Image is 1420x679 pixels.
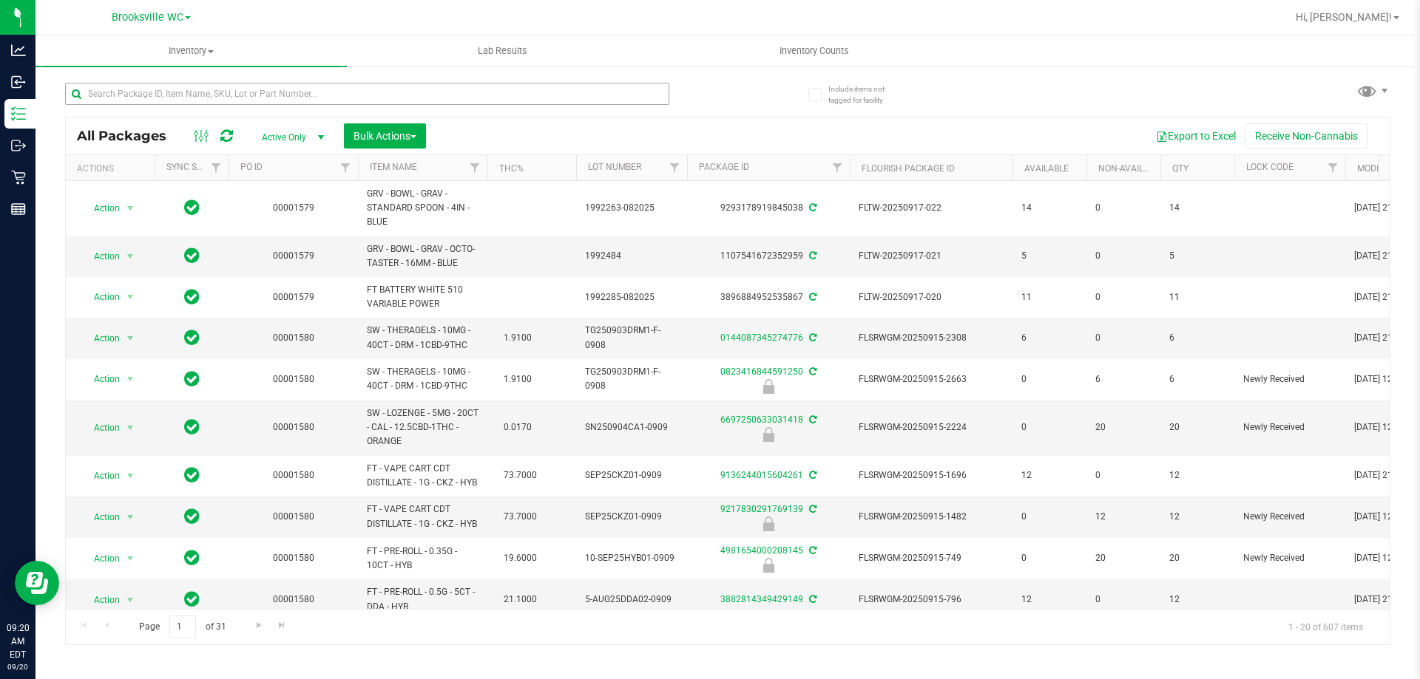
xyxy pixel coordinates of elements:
[166,162,223,172] a: Sync Status
[1021,331,1078,345] span: 6
[81,246,121,267] span: Action
[273,470,314,480] a: 00001580
[1095,290,1152,304] span: 0
[15,561,59,605] iframe: Resource center
[658,35,970,66] a: Inventory Counts
[1021,372,1078,386] span: 0
[11,75,26,89] inline-svg: Inbound
[859,551,1004,565] span: FLSRWGM-20250915-749
[273,553,314,563] a: 00001580
[1021,593,1078,607] span: 12
[81,548,121,569] span: Action
[81,198,121,219] span: Action
[273,202,314,213] a: 00001579
[859,510,1004,524] span: FLSRWGM-20250915-1482
[1095,331,1152,345] span: 0
[1169,290,1225,304] span: 11
[1169,420,1225,434] span: 20
[121,548,140,569] span: select
[126,615,238,638] span: Page of 31
[862,163,955,174] a: Flourish Package ID
[1169,331,1225,345] span: 6
[121,507,140,528] span: select
[273,594,314,604] a: 00001580
[1246,162,1294,172] a: Lock Code
[35,35,347,66] a: Inventory
[859,249,1004,263] span: FLTW-20250917-021
[1095,201,1152,215] span: 0
[1095,420,1152,434] span: 20
[112,11,183,24] span: Brooksville WC
[685,427,852,442] div: Newly Received
[347,35,658,66] a: Lab Results
[720,366,803,377] a: 0823416844591250
[367,324,479,352] span: SW - THERAGELS - 10MG - 40CT - DRM - 1CBD-9THC
[1098,163,1164,174] a: Non-Available
[1321,155,1345,180] a: Filter
[807,545,816,556] span: Sync from Compliance System
[807,292,816,302] span: Sync from Compliance System
[859,201,1004,215] span: FLTW-20250917-022
[81,328,121,349] span: Action
[496,589,544,610] span: 21.1000
[1296,11,1392,23] span: Hi, [PERSON_NAME]!
[367,502,479,530] span: FT - VAPE CART CDT DISTILLATE - 1G - CKZ - HYB
[184,369,200,389] span: In Sync
[35,44,347,58] span: Inventory
[807,250,816,261] span: Sync from Compliance System
[859,290,1004,304] span: FLTW-20250917-020
[720,545,803,556] a: 4981654000208145
[273,422,314,432] a: 00001580
[81,465,121,486] span: Action
[499,163,524,174] a: THC%
[1024,163,1069,174] a: Available
[1172,163,1189,174] a: Qty
[121,246,140,267] span: select
[699,162,749,172] a: Package ID
[807,470,816,480] span: Sync from Compliance System
[585,551,678,565] span: 10-SEP25HYB01-0909
[807,594,816,604] span: Sync from Compliance System
[1095,593,1152,607] span: 0
[585,249,678,263] span: 1992484
[1169,468,1225,482] span: 12
[1021,510,1078,524] span: 0
[807,366,816,377] span: Sync from Compliance System
[77,163,149,174] div: Actions
[121,465,140,486] span: select
[720,504,803,514] a: 9217830291769139
[1095,510,1152,524] span: 12
[11,170,26,185] inline-svg: Retail
[184,589,200,610] span: In Sync
[807,202,816,213] span: Sync from Compliance System
[367,406,479,449] span: SW - LOZENGE - 5MG - 20CT - CAL - 12.5CBD-1THC - ORANGE
[184,465,200,485] span: In Sync
[685,290,852,304] div: 3896884952535867
[1169,201,1225,215] span: 14
[585,290,678,304] span: 1992285-082025
[370,162,417,172] a: Item Name
[496,506,544,528] span: 73.7000
[121,287,140,307] span: select
[1021,420,1078,434] span: 0
[585,201,678,215] span: 1992263-082025
[184,547,200,568] span: In Sync
[1169,372,1225,386] span: 6
[184,245,200,266] span: In Sync
[1243,551,1336,565] span: Newly Received
[685,516,852,531] div: Newly Received
[367,365,479,393] span: SW - THERAGELS - 10MG - 40CT - DRM - 1CBD-9THC
[663,155,687,180] a: Filter
[7,621,29,661] p: 09:20 AM EDT
[685,249,852,263] div: 1107541672352959
[271,615,293,635] a: Go to the last page
[588,162,641,172] a: Lot Number
[859,593,1004,607] span: FLSRWGM-20250915-796
[204,155,229,180] a: Filter
[496,327,539,349] span: 1.9100
[685,379,852,394] div: Newly Received
[184,327,200,348] span: In Sync
[1146,123,1245,149] button: Export to Excel
[184,506,200,527] span: In Sync
[273,511,314,522] a: 00001580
